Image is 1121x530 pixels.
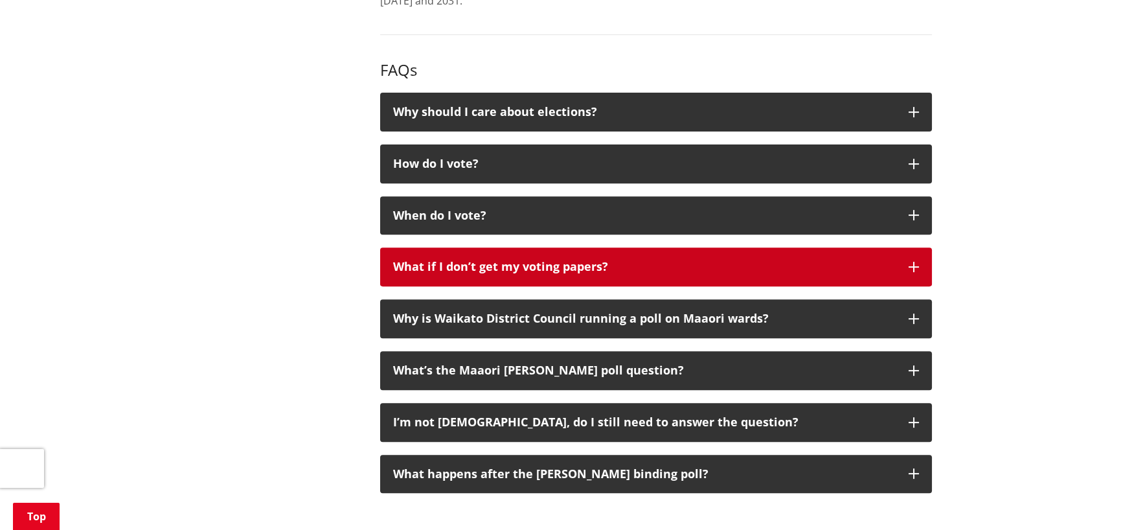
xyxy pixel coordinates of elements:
button: What if I don’t get my voting papers? [380,248,932,286]
button: I’m not [DEMOGRAPHIC_DATA], do I still need to answer the question? [380,403,932,442]
a: Top [13,503,60,530]
div: What’s the Maaori [PERSON_NAME] poll question? [393,364,896,377]
div: Why should I care about elections? [393,106,896,119]
div: What happens after the [PERSON_NAME] binding poll? [393,468,896,481]
div: What if I don’t get my voting papers? [393,260,896,273]
div: How do I vote? [393,157,896,170]
button: Why is Waikato District Council running a poll on Maaori wards? [380,299,932,338]
button: When do I vote? [380,196,932,235]
iframe: Messenger Launcher [1061,476,1108,522]
button: How do I vote? [380,144,932,183]
div: I’m not [DEMOGRAPHIC_DATA], do I still need to answer the question? [393,416,896,429]
button: What happens after the [PERSON_NAME] binding poll? [380,455,932,494]
button: What’s the Maaori [PERSON_NAME] poll question? [380,351,932,390]
h3: FAQs [380,61,932,80]
div: Why is Waikato District Council running a poll on Maaori wards? [393,312,896,325]
div: When do I vote? [393,209,896,222]
button: Why should I care about elections? [380,93,932,132]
